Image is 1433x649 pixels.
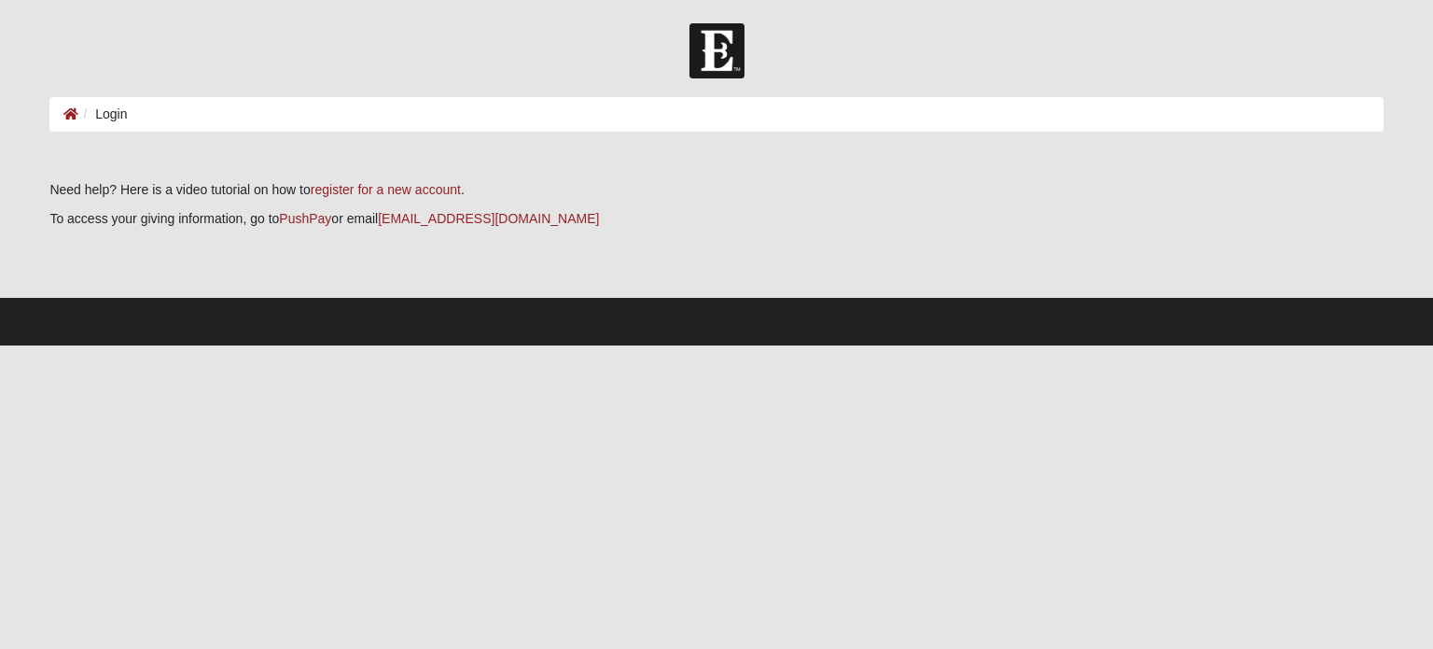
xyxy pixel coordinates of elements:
p: Need help? Here is a video tutorial on how to . [49,180,1383,200]
a: [EMAIL_ADDRESS][DOMAIN_NAME] [378,211,599,226]
a: register for a new account [311,182,461,197]
p: To access your giving information, go to or email [49,209,1383,229]
li: Login [78,105,127,124]
img: Church of Eleven22 Logo [689,23,744,78]
a: PushPay [279,211,331,226]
